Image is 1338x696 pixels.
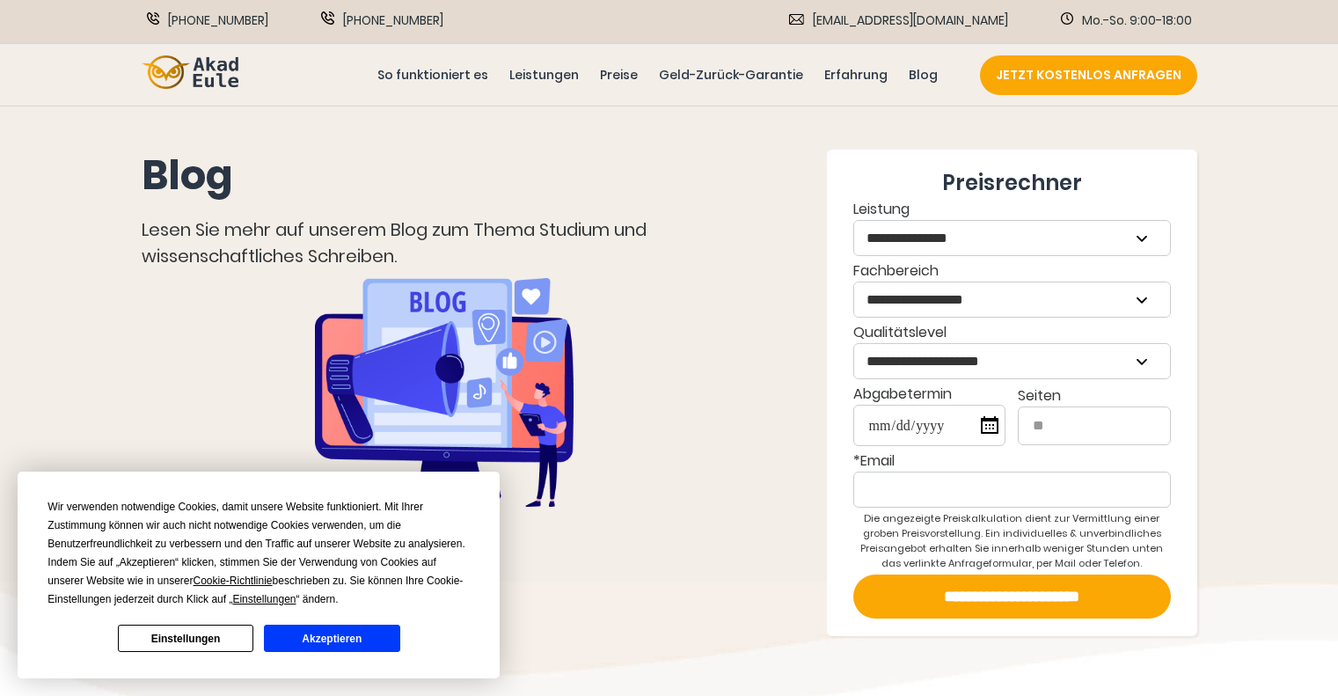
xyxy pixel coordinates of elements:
span: Mo.-So. 9:00-18:00 [1082,11,1192,30]
img: WhatsApp [321,11,334,25]
span: Cookie-Richtlinie [194,575,273,587]
a: Preise [596,65,641,85]
a: JETZT KOSTENLOS ANFRAGEN [980,55,1197,95]
a: Erfahrung [821,65,891,85]
label: Leistung [853,198,1171,256]
button: Einstellungen [118,625,253,652]
h1: Blog [142,150,748,202]
div: Cookie Consent Prompt [18,472,500,678]
img: Schedule [1061,12,1073,25]
a: So funktioniert es [374,65,492,85]
a: Geld-Zurück-Garantie [655,65,807,85]
span: Einstellungen [232,593,296,605]
div: Lesen Sie mehr auf unserem Blog zum Thema Studium und wissenschaftliches Schreiben. [142,216,748,269]
input: Abgabetermin [853,405,1005,446]
span: [PHONE_NUMBER] [168,11,268,30]
a: Email [EMAIL_ADDRESS][DOMAIN_NAME] [789,11,1008,30]
label: Abgabetermin [853,383,1005,446]
form: Contact form [853,167,1171,619]
div: Preisrechner [853,167,1171,198]
a: Blog [905,65,941,85]
img: Email [789,14,804,25]
a: WhatsApp [PHONE_NUMBER] [321,11,443,30]
span: [PHONE_NUMBER] [343,11,443,30]
input: *Email [853,472,1171,508]
label: Fachbereich [853,260,1171,318]
a: Leistungen [506,65,582,85]
span: [EMAIL_ADDRESS][DOMAIN_NAME] [813,11,1008,30]
div: Qualitätslevel [853,321,1171,379]
label: *Email [853,450,1171,508]
div: Die angezeigte Preiskalkulation dient zur Vermittlung einer groben Preisvorstellung. Ein individu... [853,511,1171,571]
img: logo [142,55,238,90]
a: Phone [PHONE_NUMBER] [147,11,268,30]
select: Fachbereich [854,282,1170,317]
div: Wir verwenden notwendige Cookies, damit unsere Website funktioniert. Mit Ihrer Zustimmung können ... [48,498,470,609]
select: Leistung [854,221,1170,255]
img: Phone [147,12,159,25]
button: Akzeptieren [264,625,399,652]
span: Seiten [1018,385,1061,406]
